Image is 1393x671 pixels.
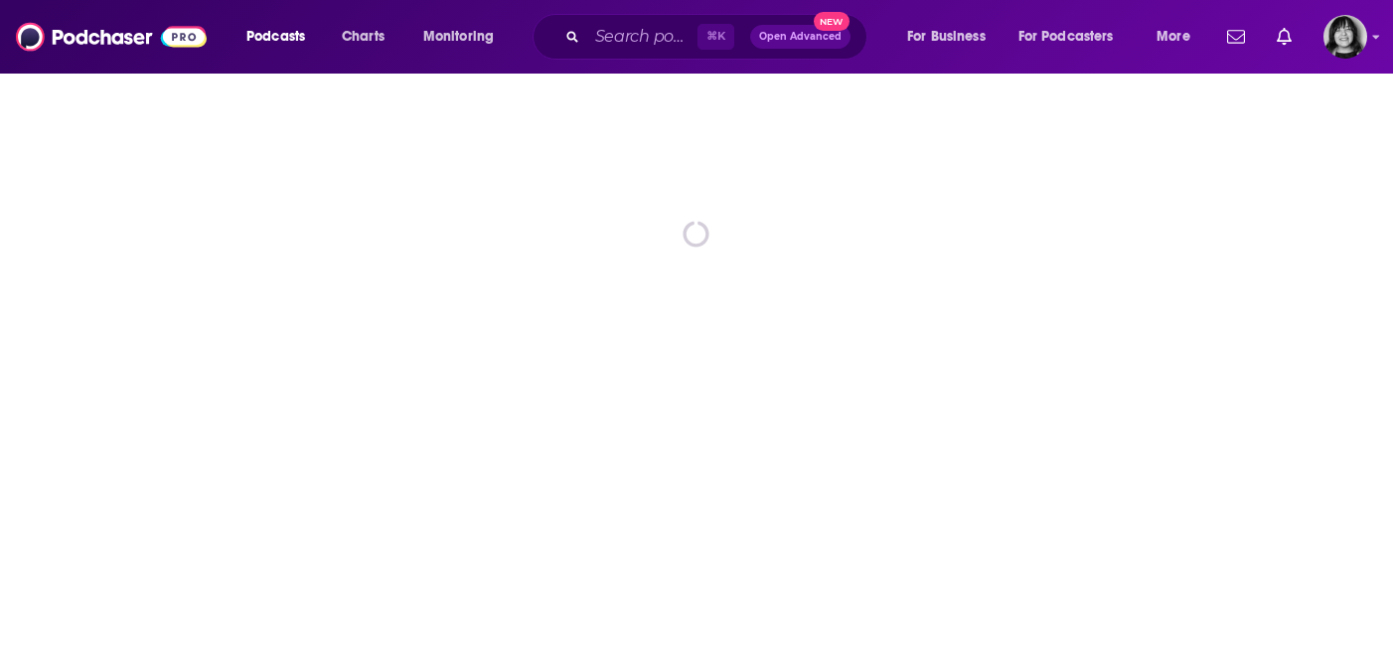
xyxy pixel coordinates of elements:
button: Show profile menu [1323,15,1367,59]
span: Logged in as parkdalepublicity1 [1323,15,1367,59]
button: open menu [232,21,331,53]
button: open menu [893,21,1010,53]
span: Podcasts [246,23,305,51]
span: ⌘ K [697,24,734,50]
input: Search podcasts, credits, & more... [587,21,697,53]
span: For Podcasters [1018,23,1114,51]
span: Charts [342,23,385,51]
span: More [1157,23,1190,51]
button: open menu [1143,21,1215,53]
button: open menu [1006,21,1143,53]
img: Podchaser - Follow, Share and Rate Podcasts [16,18,207,56]
span: New [814,12,850,31]
img: User Profile [1323,15,1367,59]
button: open menu [409,21,520,53]
div: Search podcasts, credits, & more... [551,14,886,60]
a: Show notifications dropdown [1269,20,1300,54]
a: Charts [329,21,396,53]
span: Monitoring [423,23,494,51]
a: Show notifications dropdown [1219,20,1253,54]
span: For Business [907,23,986,51]
span: Open Advanced [759,32,842,42]
button: Open AdvancedNew [750,25,851,49]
